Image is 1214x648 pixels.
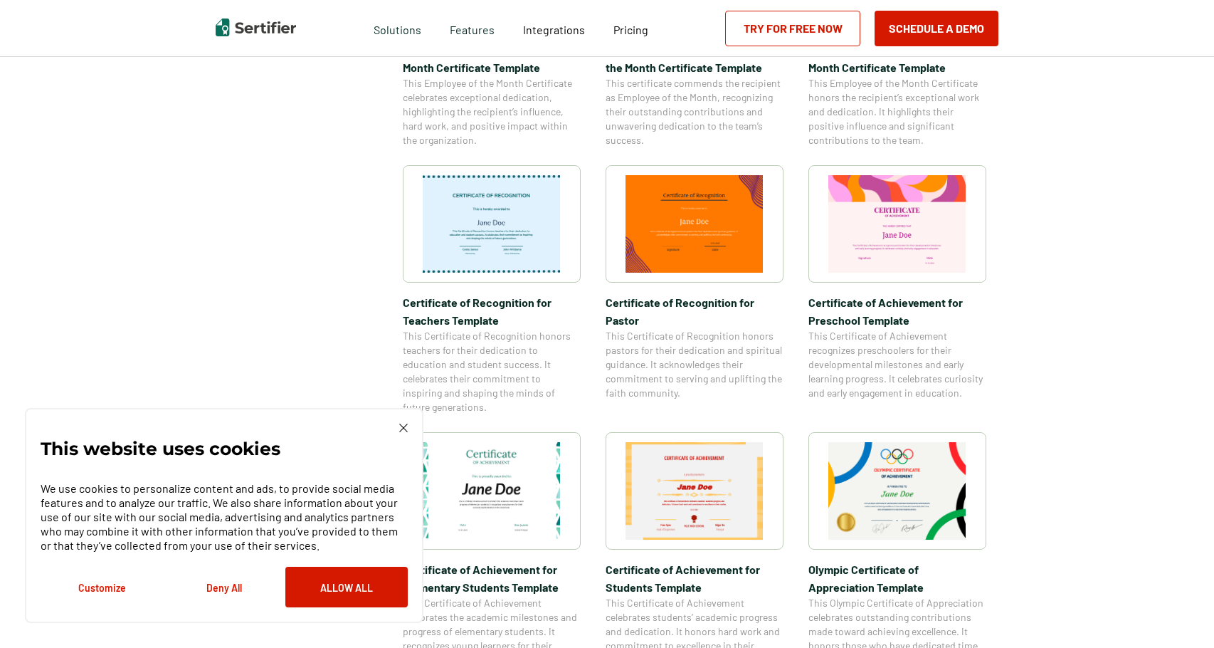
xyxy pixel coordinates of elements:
[828,175,966,273] img: Certificate of Achievement for Preschool Template
[403,560,581,596] span: Certificate of Achievement for Elementary Students Template
[216,19,296,36] img: Sertifier | Digital Credentialing Platform
[450,19,495,37] span: Features
[613,19,648,37] a: Pricing
[725,11,860,46] a: Try for Free Now
[403,329,581,414] span: This Certificate of Recognition honors teachers for their dedication to education and student suc...
[808,41,986,76] span: Modern Dark Blue Employee of the Month Certificate Template
[403,76,581,147] span: This Employee of the Month Certificate celebrates exceptional dedication, highlighting the recipi...
[613,23,648,36] span: Pricing
[875,11,998,46] button: Schedule a Demo
[1143,580,1214,648] iframe: Chat Widget
[41,441,280,456] p: This website uses cookies
[403,165,581,414] a: Certificate of Recognition for Teachers TemplateCertificate of Recognition for Teachers TemplateT...
[828,442,966,540] img: Olympic Certificate of Appreciation​ Template
[403,293,581,329] span: Certificate of Recognition for Teachers Template
[606,165,783,414] a: Certificate of Recognition for PastorCertificate of Recognition for PastorThis Certificate of Rec...
[808,329,986,400] span: This Certificate of Achievement recognizes preschoolers for their developmental milestones and ea...
[423,442,561,540] img: Certificate of Achievement for Elementary Students Template
[626,175,764,273] img: Certificate of Recognition for Pastor
[808,165,986,414] a: Certificate of Achievement for Preschool TemplateCertificate of Achievement for Preschool Templat...
[41,567,163,607] button: Customize
[285,567,408,607] button: Allow All
[41,481,408,553] p: We use cookies to personalize content and ads, to provide social media features and to analyze ou...
[606,41,783,76] span: Simple and Patterned Employee of the Month Certificate Template
[808,560,986,596] span: Olympic Certificate of Appreciation​ Template
[374,19,421,37] span: Solutions
[808,293,986,329] span: Certificate of Achievement for Preschool Template
[163,567,285,607] button: Deny All
[523,19,585,37] a: Integrations
[606,76,783,147] span: This certificate commends the recipient as Employee of the Month, recognizing their outstanding c...
[423,175,561,273] img: Certificate of Recognition for Teachers Template
[606,560,783,596] span: Certificate of Achievement for Students Template
[606,293,783,329] span: Certificate of Recognition for Pastor
[808,76,986,147] span: This Employee of the Month Certificate honors the recipient’s exceptional work and dedication. It...
[523,23,585,36] span: Integrations
[606,329,783,400] span: This Certificate of Recognition honors pastors for their dedication and spiritual guidance. It ac...
[626,442,764,540] img: Certificate of Achievement for Students Template
[403,41,581,76] span: Simple & Colorful Employee of the Month Certificate Template
[399,424,408,432] img: Cookie Popup Close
